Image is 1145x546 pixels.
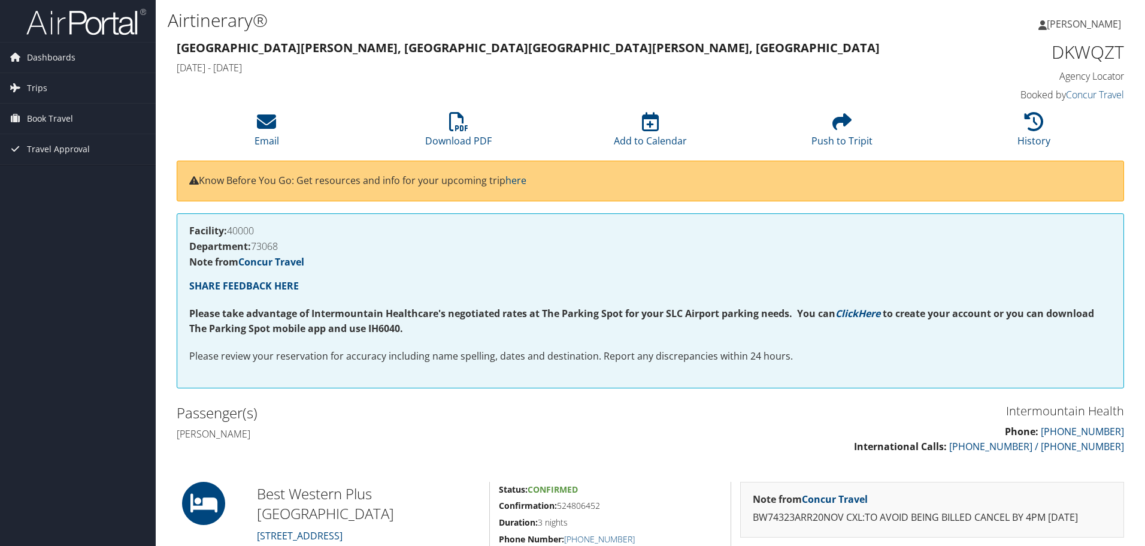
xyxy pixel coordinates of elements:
[189,279,299,292] a: SHARE FEEDBACK HERE
[499,517,722,529] h5: 3 nights
[26,8,146,36] img: airportal-logo.png
[177,403,641,423] h2: Passenger(s)
[1017,119,1050,147] a: History
[499,517,538,528] strong: Duration:
[238,255,304,269] a: Concur Travel
[189,349,1111,364] p: Please review your reservation for accuracy including name spelling, dates and destination. Repor...
[901,40,1124,65] h1: DKWQZT
[255,119,279,147] a: Email
[614,119,687,147] a: Add to Calendar
[564,533,635,545] a: [PHONE_NUMBER]
[659,403,1124,420] h3: Intermountain Health
[858,307,880,320] a: Here
[499,500,722,512] h5: 524806452
[802,493,868,506] a: Concur Travel
[1038,6,1133,42] a: [PERSON_NAME]
[499,500,557,511] strong: Confirmation:
[168,8,811,33] h1: Airtinerary®
[189,255,304,269] strong: Note from
[1041,425,1124,438] a: [PHONE_NUMBER]
[177,40,880,56] strong: [GEOGRAPHIC_DATA][PERSON_NAME], [GEOGRAPHIC_DATA] [GEOGRAPHIC_DATA][PERSON_NAME], [GEOGRAPHIC_DATA]
[528,484,578,495] span: Confirmed
[177,427,641,441] h4: [PERSON_NAME]
[189,224,227,237] strong: Facility:
[901,70,1124,83] h4: Agency Locator
[189,242,1111,251] h4: 73068
[425,119,492,147] a: Download PDF
[177,61,883,74] h4: [DATE] - [DATE]
[901,88,1124,101] h4: Booked by
[189,226,1111,236] h4: 40000
[854,440,947,453] strong: International Calls:
[27,134,90,164] span: Travel Approval
[189,173,1111,189] p: Know Before You Go: Get resources and info for your upcoming trip
[27,43,75,73] span: Dashboards
[835,307,858,320] a: Click
[257,484,480,524] h2: Best Western Plus [GEOGRAPHIC_DATA]
[499,484,528,495] strong: Status:
[949,440,1124,453] a: [PHONE_NUMBER] / [PHONE_NUMBER]
[27,73,47,103] span: Trips
[189,240,251,253] strong: Department:
[27,104,73,134] span: Book Travel
[1066,88,1124,101] a: Concur Travel
[753,510,1111,526] p: BW74323ARR20NOV CXL:TO AVOID BEING BILLED CANCEL BY 4PM [DATE]
[505,174,526,187] a: here
[189,307,835,320] strong: Please take advantage of Intermountain Healthcare's negotiated rates at The Parking Spot for your...
[811,119,873,147] a: Push to Tripit
[1047,17,1121,31] span: [PERSON_NAME]
[753,493,868,506] strong: Note from
[1005,425,1038,438] strong: Phone:
[499,533,564,545] strong: Phone Number:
